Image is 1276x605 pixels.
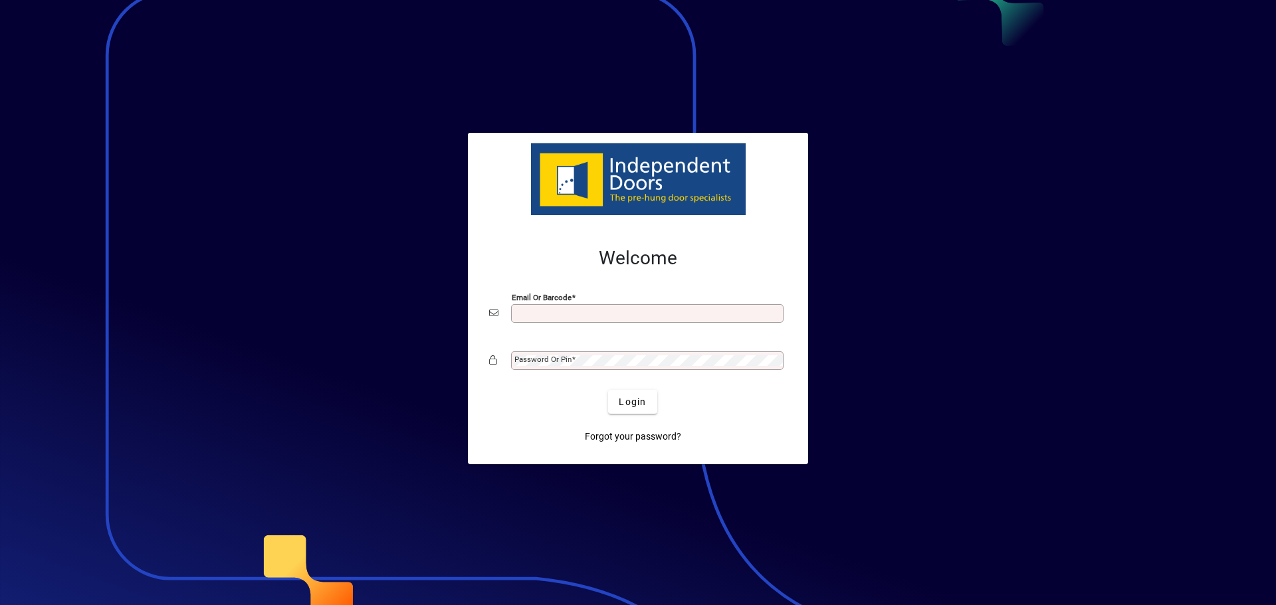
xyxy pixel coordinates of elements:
a: Forgot your password? [580,424,687,448]
span: Forgot your password? [585,430,681,444]
span: Login [619,395,646,409]
mat-label: Email or Barcode [512,293,572,302]
mat-label: Password or Pin [514,355,572,364]
h2: Welcome [489,247,787,270]
button: Login [608,390,657,414]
